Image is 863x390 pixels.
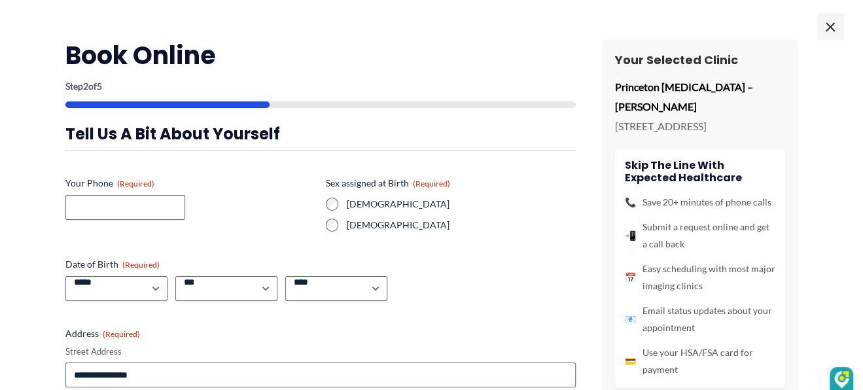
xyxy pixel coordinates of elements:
label: Street Address [65,346,576,358]
li: Use your HSA/FSA card for payment [625,344,775,378]
h3: Your Selected Clinic [615,52,785,67]
span: (Required) [103,329,140,339]
li: Easy scheduling with most major imaging clinics [625,260,775,294]
legend: Address [65,327,140,340]
span: × [817,13,843,39]
legend: Sex assigned at Birth [326,177,450,190]
span: (Required) [122,260,160,270]
span: 📧 [625,311,636,328]
label: [DEMOGRAPHIC_DATA] [347,198,576,211]
span: 2 [83,80,88,92]
span: (Required) [117,179,154,188]
li: Email status updates about your appointment [625,302,775,336]
img: DzVsEph+IJtmAAAAAElFTkSuQmCC [834,371,849,389]
span: 📞 [625,194,636,211]
li: Save 20+ minutes of phone calls [625,194,775,211]
p: Princeton [MEDICAL_DATA] – [PERSON_NAME] [615,77,785,116]
p: [STREET_ADDRESS] [615,116,785,136]
h2: Book Online [65,39,576,71]
span: 📲 [625,227,636,244]
span: 5 [97,80,102,92]
h3: Tell us a bit about yourself [65,124,576,144]
label: [DEMOGRAPHIC_DATA] [347,219,576,232]
h4: Skip the line with Expected Healthcare [625,159,775,184]
span: 📅 [625,269,636,286]
legend: Date of Birth [65,258,160,271]
span: (Required) [413,179,450,188]
span: 💳 [625,353,636,370]
p: Step of [65,82,576,91]
li: Submit a request online and get a call back [625,219,775,253]
label: Your Phone [65,177,315,190]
